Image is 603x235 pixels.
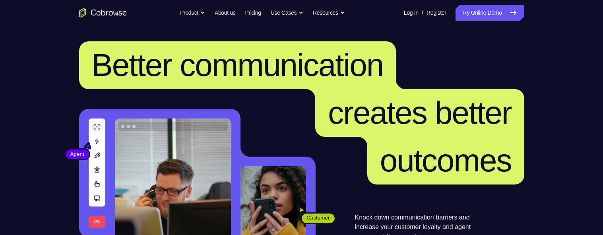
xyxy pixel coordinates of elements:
a: About us [215,5,235,21]
a: Register [427,5,446,21]
a: Go to the home page [79,8,127,17]
span: creates better [328,95,511,130]
a: Pricing [245,5,261,21]
button: Use Cases [271,5,303,21]
span: outcomes [380,143,512,178]
a: Try Online Demo [456,5,524,21]
span: / [422,8,423,17]
a: Log In [404,5,419,21]
button: Product [180,5,205,21]
button: Resources [313,5,345,21]
span: Better communication [92,47,384,83]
